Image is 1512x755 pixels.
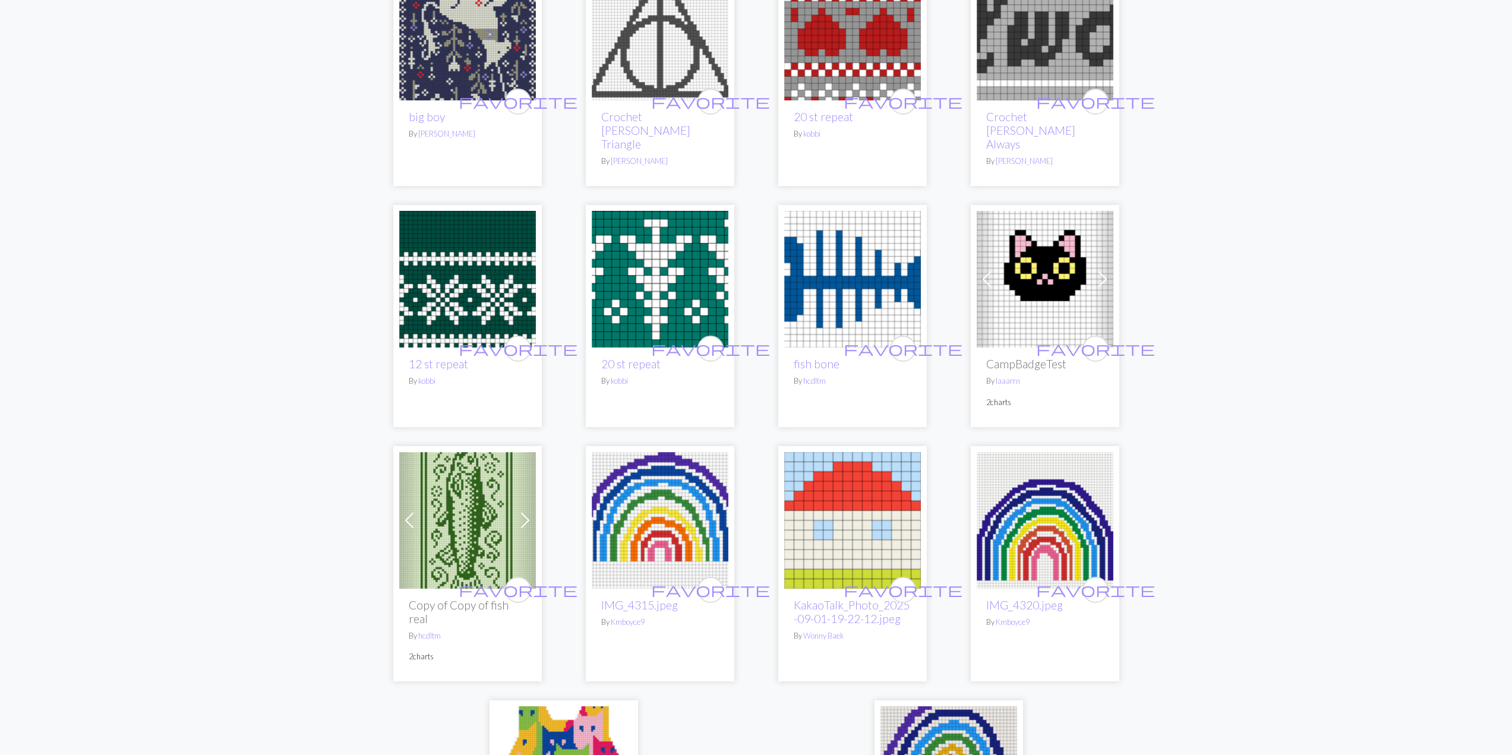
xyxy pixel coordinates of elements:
[611,617,645,627] a: Kmboyce9
[697,577,724,603] button: favourite
[844,580,962,599] span: favorite
[996,156,1053,166] a: [PERSON_NAME]
[459,92,577,110] span: favorite
[794,110,853,124] a: 20 st repeat
[794,630,911,642] p: By
[459,339,577,358] span: favorite
[651,578,770,602] i: favourite
[399,25,536,36] a: Screenshot 2025-04-12 194345.png
[977,211,1113,348] img: CampBadgeTest
[986,617,1104,628] p: By
[651,90,770,113] i: favourite
[996,376,1020,386] a: laaarrn
[459,578,577,602] i: favourite
[592,211,728,348] img: christmas tree #4
[459,580,577,599] span: favorite
[986,397,1104,408] p: 2 charts
[651,92,770,110] span: favorite
[592,452,728,589] img: IMG_4315.jpeg
[986,598,1063,612] a: IMG_4320.jpeg
[592,513,728,525] a: IMG_4315.jpeg
[409,128,526,140] p: By
[418,129,475,138] a: [PERSON_NAME]
[697,336,724,362] button: favourite
[399,513,536,525] a: fish real
[977,25,1113,36] a: Crochet Harry Potter Always
[844,578,962,602] i: favourite
[1036,92,1155,110] span: favorite
[1036,90,1155,113] i: favourite
[844,339,962,358] span: favorite
[409,110,445,124] a: big boy
[794,357,839,371] a: fish bone
[601,110,690,151] a: Crochet [PERSON_NAME] Triangle
[651,580,770,599] span: favorite
[1036,339,1155,358] span: favorite
[601,357,661,371] a: 20 st repeat
[784,25,921,36] a: Christmas stocking
[803,631,844,640] a: Wonny Baek
[409,651,526,662] p: 2 charts
[986,156,1104,167] p: By
[505,89,531,115] button: favourite
[399,272,536,283] a: Christmas Tree Baby Hat
[986,110,1075,151] a: Crochet [PERSON_NAME] Always
[794,128,911,140] p: By
[651,337,770,361] i: favourite
[890,577,916,603] button: favourite
[601,156,719,167] p: By
[1082,577,1109,603] button: favourite
[1036,578,1155,602] i: favourite
[986,357,1104,371] h2: CampBadgeTest
[784,513,921,525] a: KakaoTalk_Photo_2025-09-01-19-22-12.jpeg
[1082,89,1109,115] button: favourite
[803,129,820,138] a: kobbi
[1036,580,1155,599] span: favorite
[1082,336,1109,362] button: favourite
[1036,337,1155,361] i: favourite
[890,336,916,362] button: favourite
[592,272,728,283] a: christmas tree #4
[794,375,911,387] p: By
[399,211,536,348] img: Christmas Tree Baby Hat
[784,272,921,283] a: fish bone
[844,337,962,361] i: favourite
[409,598,526,626] h2: Copy of Copy of fish real
[418,376,435,386] a: kobbi
[794,598,910,626] a: KakaoTalk_Photo_2025-09-01-19-22-12.jpeg
[844,90,962,113] i: favourite
[986,375,1104,387] p: By
[611,376,628,386] a: kobbi
[651,339,770,358] span: favorite
[611,156,668,166] a: [PERSON_NAME]
[592,25,728,36] a: Crochet Harry Potter Triangle
[890,89,916,115] button: favourite
[409,357,468,371] a: 12 st repeat
[977,513,1113,525] a: IMG_4320.jpeg
[601,598,678,612] a: IMG_4315.jpeg
[399,452,536,589] img: fish real
[409,375,526,387] p: By
[844,92,962,110] span: favorite
[505,336,531,362] button: favourite
[996,617,1030,627] a: Kmboyce9
[459,90,577,113] i: favourite
[409,630,526,642] p: By
[977,452,1113,589] img: IMG_4320.jpeg
[505,577,531,603] button: favourite
[697,89,724,115] button: favourite
[977,272,1113,283] a: CampBadgeTest
[784,211,921,348] img: fish bone
[803,376,826,386] a: hcdltm
[601,617,719,628] p: By
[459,337,577,361] i: favourite
[784,452,921,589] img: KakaoTalk_Photo_2025-09-01-19-22-12.jpeg
[601,375,719,387] p: By
[418,631,441,640] a: hcdltm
